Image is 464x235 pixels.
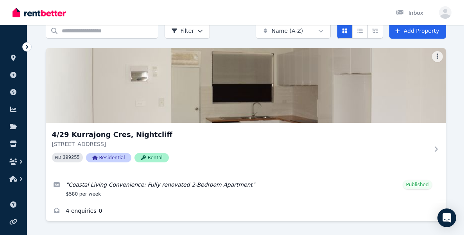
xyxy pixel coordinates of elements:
span: Rental [134,153,169,162]
button: Card view [337,23,353,39]
img: 4/29 Kurrajong Cres, Nightcliff [46,48,446,123]
a: 4/29 Kurrajong Cres, Nightcliff4/29 Kurrajong Cres, Nightcliff[STREET_ADDRESS]PID 399255Residenti... [46,48,446,175]
button: Compact list view [352,23,368,39]
span: Name (A-Z) [272,27,303,35]
a: Enquiries for 4/29 Kurrajong Cres, Nightcliff [46,202,446,221]
code: 399255 [63,155,79,160]
div: View options [337,23,383,39]
button: Expanded list view [367,23,383,39]
img: RentBetter [13,7,66,18]
a: Add Property [389,23,446,39]
p: [STREET_ADDRESS] [52,140,429,148]
button: Name (A-Z) [256,23,331,39]
div: Open Intercom Messenger [437,208,456,227]
small: PID [55,155,61,160]
span: Filter [171,27,194,35]
a: Edit listing: Coastal Living Convenience: Fully renovated 2-Bedroom Apartment [46,175,446,202]
button: More options [432,51,443,62]
span: Residential [86,153,131,162]
div: Inbox [396,9,423,17]
h3: 4/29 Kurrajong Cres, Nightcliff [52,129,429,140]
button: Filter [165,23,210,39]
